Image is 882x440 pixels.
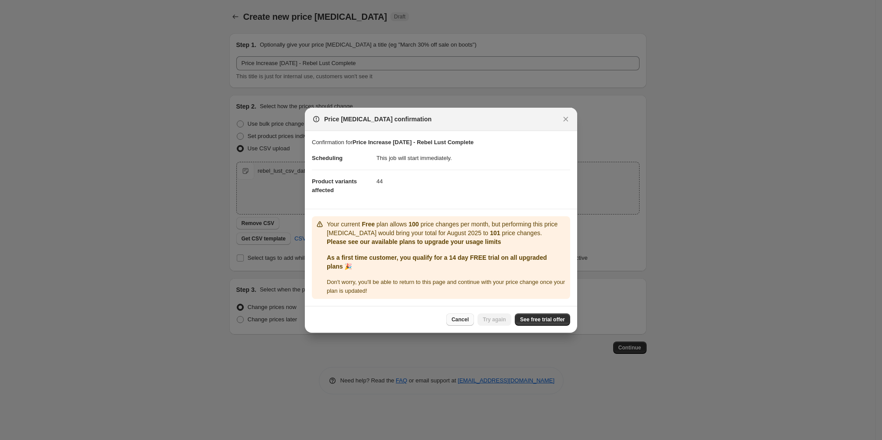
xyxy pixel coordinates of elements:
[490,229,500,236] b: 101
[327,279,565,294] span: Don ' t worry, you ' ll be able to return to this page and continue with your price change once y...
[452,316,469,323] span: Cancel
[515,313,570,326] a: See free trial offer
[560,113,572,125] button: Close
[312,155,343,161] span: Scheduling
[376,170,570,193] dd: 44
[312,138,570,147] p: Confirmation for
[408,221,419,228] b: 100
[327,237,567,246] p: Please see our available plans to upgrade your usage limits
[327,254,547,270] b: As a first time customer, you qualify for a 14 day FREE trial on all upgraded plans 🎉
[376,147,570,170] dd: This job will start immediately.
[446,313,474,326] button: Cancel
[352,139,474,145] b: Price Increase [DATE] - Rebel Lust Complete
[520,316,565,323] span: See free trial offer
[362,221,375,228] b: Free
[324,115,432,124] span: Price [MEDICAL_DATA] confirmation
[312,178,357,193] span: Product variants affected
[327,220,567,237] p: Your current plan allows price changes per month, but performing this price [MEDICAL_DATA] would ...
